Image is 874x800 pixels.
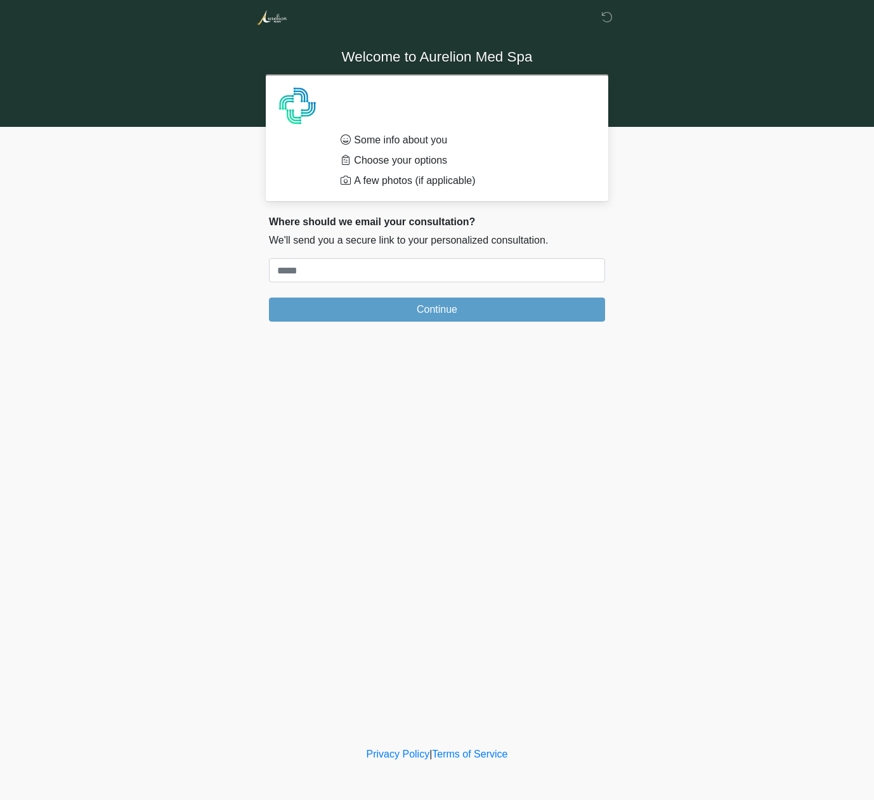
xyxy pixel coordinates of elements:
p: We'll send you a secure link to your personalized consultation. [269,233,605,248]
h2: Where should we email your consultation? [269,216,605,228]
li: Choose your options [341,153,586,168]
li: A few photos (if applicable) [341,173,586,188]
a: Terms of Service [432,749,507,759]
h1: Welcome to Aurelion Med Spa [259,46,615,69]
button: Continue [269,298,605,322]
a: Privacy Policy [367,749,430,759]
img: Agent Avatar [278,87,316,125]
a: | [429,749,432,759]
img: Aurelion Med Spa Logo [256,10,287,25]
li: Some info about you [341,133,586,148]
